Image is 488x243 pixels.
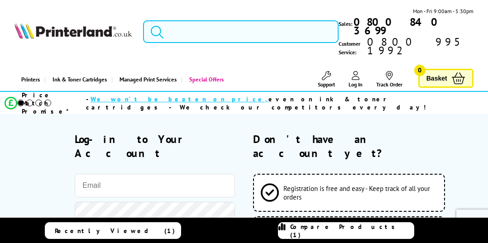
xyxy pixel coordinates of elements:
[44,68,111,91] a: Ink & Toner Cartridges
[253,132,467,160] h2: Don't have an account yet?
[414,65,426,76] span: 0
[5,95,464,111] li: modal_Promise
[91,95,268,103] span: We won’t be beaten on price,
[75,132,235,160] h2: Log-in to Your Account
[339,19,352,28] span: Sales:
[418,69,474,88] a: Basket 0
[86,95,464,111] div: - even on ink & toner cartridges - We check our competitors every day!
[14,23,131,41] a: Printerland Logo
[181,68,228,91] a: Special Offers
[290,223,414,239] span: Compare Products (1)
[352,18,474,35] a: 0800 840 3699
[283,184,438,201] span: Registration is free and easy - Keep track of all your orders
[349,71,363,88] a: Log In
[45,222,181,239] a: Recently Viewed (1)
[55,227,175,235] span: Recently Viewed (1)
[376,71,402,88] a: Track Order
[413,7,474,15] span: Mon - Fri 9:00am - 5:30pm
[75,174,235,197] input: Email
[366,38,473,55] span: 0800 995 1992
[14,68,44,91] a: Printers
[354,15,444,38] b: 0800 840 3699
[426,72,447,85] span: Basket
[349,81,363,88] span: Log In
[278,222,414,239] a: Compare Products (1)
[53,68,107,91] span: Ink & Toner Cartridges
[111,68,181,91] a: Managed Print Services
[318,81,335,88] span: Support
[14,23,131,39] img: Printerland Logo
[22,91,86,115] span: Price Match Promise*
[318,71,335,88] a: Support
[339,38,474,57] span: Customer Service:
